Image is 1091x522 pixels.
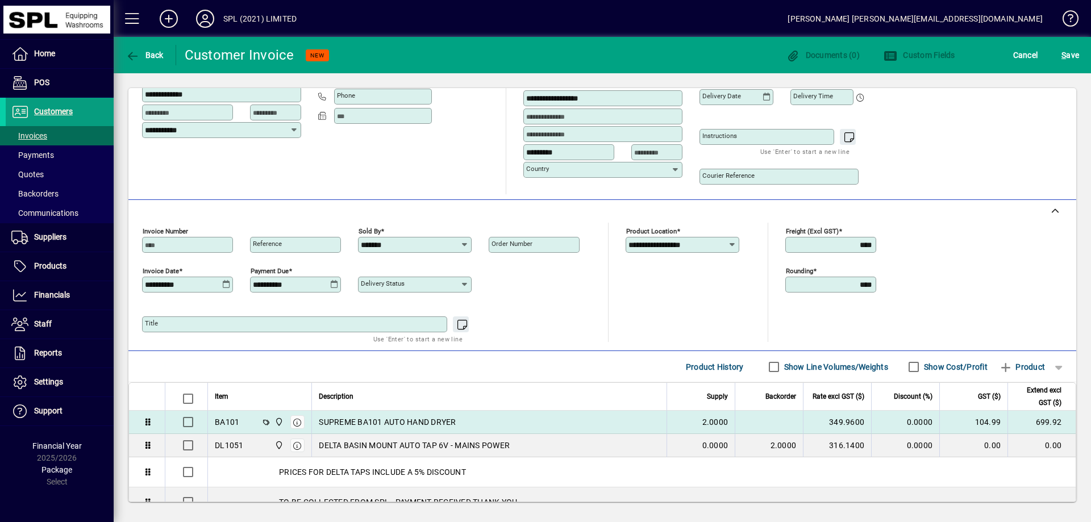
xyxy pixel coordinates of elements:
[6,368,114,396] a: Settings
[145,319,158,327] mat-label: Title
[626,227,677,235] mat-label: Product location
[272,416,285,428] span: SPL (2021) Limited
[686,358,744,376] span: Product History
[526,165,549,173] mat-label: Country
[1013,46,1038,64] span: Cancel
[881,45,958,65] button: Custom Fields
[1010,45,1041,65] button: Cancel
[1061,51,1066,60] span: S
[939,411,1007,434] td: 104.99
[702,440,728,451] span: 0.0000
[1007,434,1076,457] td: 0.00
[11,189,59,198] span: Backorders
[1007,411,1076,434] td: 699.92
[783,45,863,65] button: Documents (0)
[143,227,188,235] mat-label: Invoice number
[126,51,164,60] span: Back
[871,434,939,457] td: 0.0000
[319,390,353,403] span: Description
[6,203,114,223] a: Communications
[34,261,66,270] span: Products
[782,361,888,373] label: Show Line Volumes/Weights
[215,440,244,451] div: DL1051
[34,406,63,415] span: Support
[6,40,114,68] a: Home
[359,227,381,235] mat-label: Sold by
[34,78,49,87] span: POS
[373,332,463,345] mat-hint: Use 'Enter' to start a new line
[786,267,813,275] mat-label: Rounding
[6,339,114,368] a: Reports
[813,390,864,403] span: Rate excl GST ($)
[1015,384,1061,409] span: Extend excl GST ($)
[702,132,737,140] mat-label: Instructions
[223,10,297,28] div: SPL (2021) LIMITED
[6,252,114,281] a: Products
[884,51,955,60] span: Custom Fields
[707,390,728,403] span: Supply
[6,223,114,252] a: Suppliers
[337,91,355,99] mat-label: Phone
[34,319,52,328] span: Staff
[786,227,839,235] mat-label: Freight (excl GST)
[788,10,1043,28] div: [PERSON_NAME] [PERSON_NAME][EMAIL_ADDRESS][DOMAIN_NAME]
[681,357,748,377] button: Product History
[939,434,1007,457] td: 0.00
[6,310,114,339] a: Staff
[6,145,114,165] a: Payments
[894,390,932,403] span: Discount (%)
[143,267,179,275] mat-label: Invoice date
[1059,45,1082,65] button: Save
[11,151,54,160] span: Payments
[215,416,239,428] div: BA101
[702,172,755,179] mat-label: Courier Reference
[187,9,223,29] button: Profile
[272,439,285,452] span: SPL (2021) Limited
[1054,2,1077,39] a: Knowledge Base
[765,390,796,403] span: Backorder
[771,440,797,451] span: 2.0000
[185,46,294,64] div: Customer Invoice
[6,165,114,184] a: Quotes
[310,52,324,59] span: NEW
[208,457,1076,487] div: PRICES FOR DELTA TAPS INCLUDE A 5% DISCOUNT
[999,358,1045,376] span: Product
[11,170,44,179] span: Quotes
[34,49,55,58] span: Home
[34,232,66,241] span: Suppliers
[492,240,532,248] mat-label: Order number
[6,397,114,425] a: Support
[1061,46,1079,64] span: ave
[11,131,47,140] span: Invoices
[6,126,114,145] a: Invoices
[34,377,63,386] span: Settings
[810,440,864,451] div: 316.1400
[6,281,114,310] a: Financials
[253,240,282,248] mat-label: Reference
[215,390,228,403] span: Item
[11,208,78,218] span: Communications
[251,267,289,275] mat-label: Payment due
[810,416,864,428] div: 349.9600
[6,69,114,97] a: POS
[34,107,73,116] span: Customers
[319,416,456,428] span: SUPREME BA101 AUTO HAND DRYER
[32,441,82,450] span: Financial Year
[922,361,988,373] label: Show Cost/Profit
[151,9,187,29] button: Add
[786,51,860,60] span: Documents (0)
[702,416,728,428] span: 2.0000
[41,465,72,474] span: Package
[123,45,166,65] button: Back
[993,357,1051,377] button: Product
[978,390,1001,403] span: GST ($)
[34,290,70,299] span: Financials
[34,348,62,357] span: Reports
[319,440,510,451] span: DELTA BASIN MOUNT AUTO TAP 6V - MAINS POWER
[793,92,833,100] mat-label: Delivery time
[702,92,741,100] mat-label: Delivery date
[760,145,850,158] mat-hint: Use 'Enter' to start a new line
[871,411,939,434] td: 0.0000
[361,279,405,287] mat-label: Delivery status
[114,45,176,65] app-page-header-button: Back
